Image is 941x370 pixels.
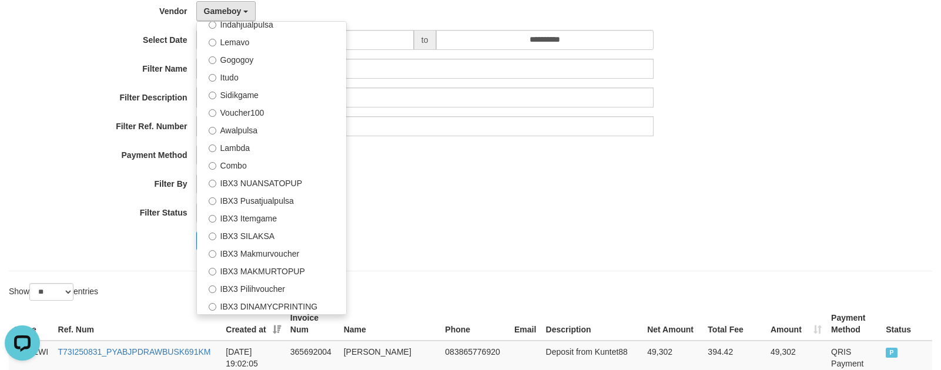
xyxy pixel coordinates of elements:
[826,307,881,341] th: Payment Method
[196,1,256,21] button: Gameboy
[197,156,346,173] label: Combo
[209,39,216,46] input: Lemavo
[197,103,346,120] label: Voucher100
[440,307,510,341] th: Phone
[209,250,216,258] input: IBX3 Makmurvoucher
[209,127,216,134] input: Awalpulsa
[703,307,766,341] th: Total Fee
[197,279,346,297] label: IBX3 Pilihvoucher
[886,348,898,358] span: PAID
[197,68,346,85] label: Itudo
[209,56,216,64] input: Gogogoy
[197,261,346,279] label: IBX3 MAKMURTOPUP
[642,307,703,341] th: Net Amount
[197,191,346,208] label: IBX3 Pusatjualpulsa
[197,85,346,103] label: Sidikgame
[510,307,541,341] th: Email
[197,297,346,314] label: IBX3 DINAMYCPRINTING
[209,303,216,311] input: IBX3 DINAMYCPRINTING
[881,307,932,341] th: Status
[53,307,222,341] th: Ref. Num
[209,21,216,29] input: Indahjualpulsa
[5,5,40,40] button: Open LiveChat chat widget
[286,307,339,341] th: Invoice Num
[766,307,826,341] th: Amount: activate to sort column ascending
[209,180,216,187] input: IBX3 NUANSATOPUP
[197,15,346,32] label: Indahjualpulsa
[209,197,216,205] input: IBX3 Pusatjualpulsa
[209,233,216,240] input: IBX3 SILAKSA
[197,138,346,156] label: Lambda
[9,283,98,301] label: Show entries
[197,120,346,138] label: Awalpulsa
[197,244,346,261] label: IBX3 Makmurvoucher
[209,215,216,223] input: IBX3 Itemgame
[541,307,643,341] th: Description
[339,307,441,341] th: Name
[204,6,242,16] span: Gameboy
[209,92,216,99] input: Sidikgame
[197,226,346,244] label: IBX3 SILAKSA
[209,268,216,275] input: IBX3 MAKMURTOPUP
[197,50,346,68] label: Gogogoy
[209,285,216,293] input: IBX3 Pilihvoucher
[9,307,53,341] th: Game
[58,347,211,356] a: T73I250831_PYABJPDRAWBUSK691KM
[197,208,346,226] label: IBX3 Itemgame
[209,74,216,82] input: Itudo
[209,162,216,170] input: Combo
[221,307,286,341] th: Created at: activate to sort column ascending
[197,32,346,50] label: Lemavo
[414,30,436,50] span: to
[209,144,216,152] input: Lambda
[197,173,346,191] label: IBX3 NUANSATOPUP
[29,283,73,301] select: Showentries
[209,109,216,117] input: Voucher100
